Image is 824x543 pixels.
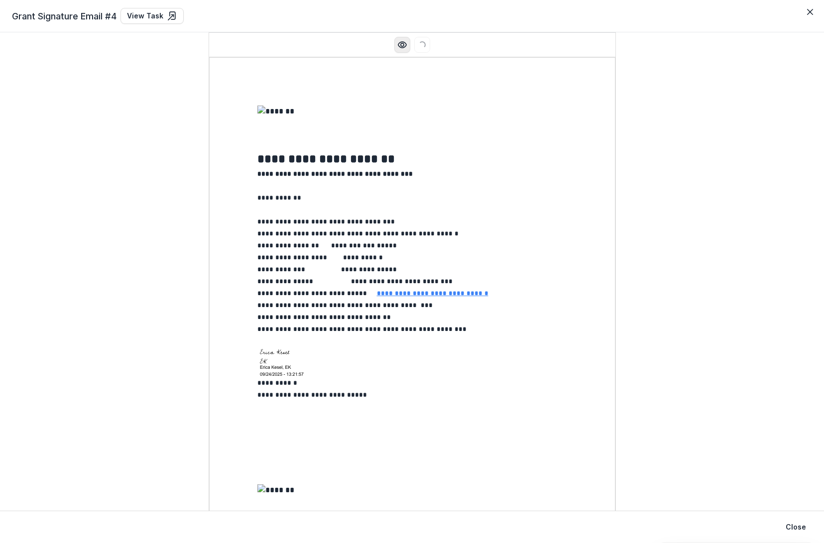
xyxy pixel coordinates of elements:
[12,9,117,23] span: Grant Signature Email #4
[414,37,430,53] button: download-word
[120,8,184,24] a: View Task
[394,37,410,53] button: Preview preview-doc.pdf
[780,519,812,535] button: Close
[802,4,818,20] button: Close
